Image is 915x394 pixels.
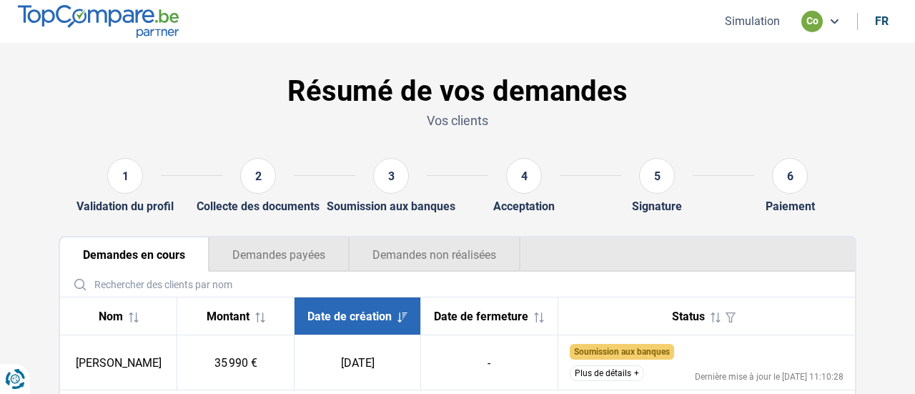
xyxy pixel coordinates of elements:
td: - [421,335,558,390]
input: Rechercher des clients par nom [66,272,849,297]
div: 1 [107,158,143,194]
button: Demandes non réalisées [349,237,520,272]
div: 6 [772,158,808,194]
div: Paiement [766,200,815,213]
span: Montant [207,310,249,323]
div: co [801,11,823,32]
td: [PERSON_NAME] [60,335,177,390]
button: Demandes payées [209,237,349,272]
div: Collecte des documents [197,200,320,213]
button: Plus de détails [570,365,644,381]
img: TopCompare.be [18,5,179,37]
div: Acceptation [493,200,555,213]
div: 2 [240,158,276,194]
div: Soumission aux banques [327,200,455,213]
div: 4 [506,158,542,194]
div: Validation du profil [76,200,174,213]
div: 5 [639,158,675,194]
button: Simulation [721,14,784,29]
h1: Résumé de vos demandes [59,74,856,109]
button: Demandes en cours [60,237,209,272]
span: Status [672,310,705,323]
span: Soumission aux banques [574,347,670,357]
p: Vos clients [59,112,856,129]
td: 35 990 € [177,335,295,390]
div: fr [875,14,889,28]
div: Signature [632,200,682,213]
td: [DATE] [295,335,421,390]
div: Dernière mise à jour le [DATE] 11:10:28 [695,373,844,381]
div: 3 [373,158,409,194]
span: Date de création [307,310,392,323]
span: Nom [99,310,123,323]
span: Date de fermeture [434,310,528,323]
